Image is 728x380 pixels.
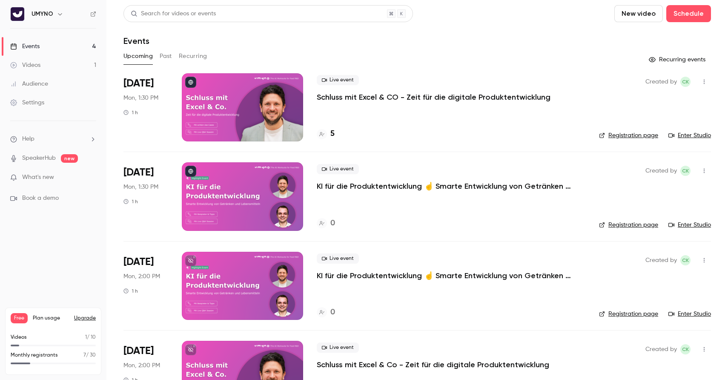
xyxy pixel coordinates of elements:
button: Upcoming [123,49,153,63]
span: Christian Klein [680,344,691,354]
span: new [61,154,78,163]
span: Book a demo [22,194,59,203]
p: / 30 [83,351,96,359]
a: 5 [317,128,335,140]
span: Christian Klein [680,166,691,176]
h4: 5 [330,128,335,140]
li: help-dropdown-opener [10,135,96,144]
a: KI für die Produktentwicklung ☝️ Smarte Entwicklung von Getränken und Lebensmitteln [317,181,572,191]
span: Live event [317,343,359,353]
span: 7 [83,353,86,358]
button: Recurring [179,49,207,63]
span: Created by [645,166,677,176]
button: Recurring events [645,53,711,66]
span: Mon, 1:30 PM [123,94,158,102]
div: 1 h [123,109,138,116]
h4: 0 [330,218,335,229]
img: UMYNO [11,7,24,21]
span: Live event [317,75,359,85]
div: Nov 3 Mon, 2:00 PM (Europe/Berlin) [123,252,168,320]
a: Registration page [599,221,658,229]
a: Enter Studio [668,131,711,140]
button: New video [614,5,663,22]
a: Registration page [599,131,658,140]
a: Registration page [599,310,658,318]
div: Videos [10,61,40,69]
a: Schluss mit Excel & CO - Zeit für die digitale Produktentwicklung [317,92,550,102]
button: Past [160,49,172,63]
span: Help [22,135,34,144]
div: Sep 1 Mon, 1:30 PM (Europe/Berlin) [123,73,168,141]
span: Plan usage [33,315,69,322]
span: Free [11,313,28,323]
p: / 10 [85,334,96,341]
h6: UMYNO [32,10,53,18]
div: 1 h [123,198,138,205]
span: Created by [645,255,677,265]
span: Mon, 2:00 PM [123,272,160,281]
span: Mon, 2:00 PM [123,361,160,370]
span: Christian Klein [680,77,691,87]
button: Upgrade [74,315,96,322]
div: Search for videos or events [131,9,216,18]
a: 0 [317,307,335,318]
span: [DATE] [123,77,154,90]
div: Audience [10,80,48,88]
h4: 0 [330,307,335,318]
span: Mon, 1:30 PM [123,183,158,191]
a: Schluss mit Excel & Co - Zeit für die digitale Produktentwicklung [317,360,549,370]
span: What's new [22,173,54,182]
span: Live event [317,164,359,174]
a: Enter Studio [668,221,711,229]
span: CK [682,166,689,176]
h1: Events [123,36,149,46]
span: CK [682,344,689,354]
button: Schedule [666,5,711,22]
a: SpeakerHub [22,154,56,163]
a: 0 [317,218,335,229]
p: Videos [11,334,27,341]
span: [DATE] [123,344,154,358]
div: 1 h [123,288,138,294]
a: KI für die Produktentwicklung ☝️ Smarte Entwicklung von Getränken und Lebensmitteln [317,271,572,281]
p: Monthly registrants [11,351,58,359]
span: CK [682,77,689,87]
span: Live event [317,253,359,264]
span: 1 [85,335,87,340]
div: Settings [10,98,44,107]
div: Events [10,42,40,51]
a: Enter Studio [668,310,711,318]
span: [DATE] [123,166,154,179]
span: Created by [645,344,677,354]
span: [DATE] [123,255,154,269]
span: Christian Klein [680,255,691,265]
div: Sep 22 Mon, 1:30 PM (Europe/Berlin) [123,162,168,230]
span: CK [682,255,689,265]
span: Created by [645,77,677,87]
